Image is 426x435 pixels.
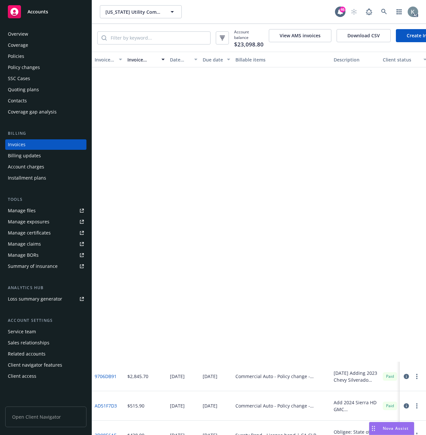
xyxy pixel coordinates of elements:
button: Download CSV [337,29,391,42]
div: Installment plans [8,173,46,183]
svg: Search [102,35,107,41]
div: Due date [203,56,223,63]
div: [DATE] [203,402,217,409]
a: Sales relationships [5,338,86,348]
a: Billing updates [5,150,86,161]
div: Related accounts [8,349,46,359]
button: Billable items [233,52,331,67]
div: Loss summary generator [8,294,62,304]
div: Client status [383,56,419,63]
div: Billing [5,130,86,137]
div: Date issued [170,56,190,63]
a: Invoices [5,139,86,150]
a: Client access [5,371,86,381]
div: Invoice ID [95,56,115,63]
div: Manage exposures [8,217,49,227]
a: AD51F7D3 [95,402,117,409]
div: Policy changes [8,62,40,73]
a: Installment plans [5,173,86,183]
div: Sales relationships [8,338,49,348]
a: Summary of insurance [5,261,86,271]
input: Filter by keyword... [107,32,210,44]
a: Manage certificates [5,228,86,238]
a: Report a Bug [362,5,376,18]
button: Due date [200,52,233,67]
div: Paid [383,402,397,410]
button: View AMS invoices [269,29,331,42]
div: Account settings [5,317,86,324]
span: Nova Assist [383,426,409,431]
a: Coverage gap analysis [5,107,86,117]
a: Related accounts [5,349,86,359]
a: Account charges [5,162,86,172]
a: Switch app [393,5,406,18]
span: Accounts [28,9,48,14]
div: Service team [8,326,36,337]
div: Add 2024 Sierra HD GMC [US_VEHICLE_IDENTIFICATION_NUMBER] and 2024 Sierra HD GMC [US_VEHICLE_IDEN... [334,399,378,413]
div: SSC Cases [8,73,30,84]
div: Invoice amount [127,56,157,63]
div: [DATE] [203,373,217,380]
button: Date issued [167,52,200,67]
a: Contacts [5,96,86,106]
a: Client navigator features [5,360,86,370]
div: Invoices [8,139,26,150]
div: Coverage [8,40,28,50]
a: Overview [5,29,86,39]
div: $515.90 [127,402,144,409]
span: Open Client Navigator [5,407,86,427]
button: Invoice ID [92,52,125,67]
div: Client navigator features [8,360,62,370]
a: Quoting plans [5,84,86,95]
div: Description [334,56,378,63]
div: Manage claims [8,239,41,249]
div: Contacts [8,96,27,106]
a: Start snowing [347,5,361,18]
a: Manage files [5,205,86,216]
div: Paid [383,372,397,380]
div: Drag to move [369,422,378,435]
div: Manage files [8,205,36,216]
a: Policies [5,51,86,61]
div: Quoting plans [8,84,39,95]
div: Tools [5,196,86,203]
div: [DATE] Adding 2023 Chevy Silverado #8315 [334,370,378,383]
div: $2,845.70 [127,373,148,380]
div: Summary of insurance [8,261,58,271]
a: Service team [5,326,86,337]
div: [DATE] [170,373,185,380]
a: Manage exposures [5,217,86,227]
div: Commercial Auto - Policy change - BW03STR230001701 [235,373,328,380]
a: Search [378,5,391,18]
div: Client access [8,371,36,381]
div: Account charges [8,162,44,172]
a: Manage claims [5,239,86,249]
span: $23,098.80 [234,40,264,49]
a: 9706DB91 [95,373,117,380]
div: Manage BORs [8,250,39,260]
button: Nova Assist [369,422,414,435]
div: Policies [8,51,24,61]
a: SSC Cases [5,73,86,84]
button: Invoice amount [125,52,167,67]
div: Billing updates [8,150,41,161]
a: Loss summary generator [5,294,86,304]
a: Policy changes [5,62,86,73]
div: Analytics hub [5,285,86,291]
div: Commercial Auto - Policy change - BW03STR230001701 [235,402,328,409]
div: [DATE] [170,402,185,409]
div: 46 [340,7,345,12]
a: Coverage [5,40,86,50]
div: Overview [8,29,28,39]
span: Account balance [234,29,264,46]
span: [US_STATE] Utility Company [105,9,162,15]
img: photo [408,7,418,17]
a: Manage BORs [5,250,86,260]
button: Description [331,52,380,67]
div: Billable items [235,56,328,63]
div: Manage certificates [8,228,51,238]
button: [US_STATE] Utility Company [100,5,182,18]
